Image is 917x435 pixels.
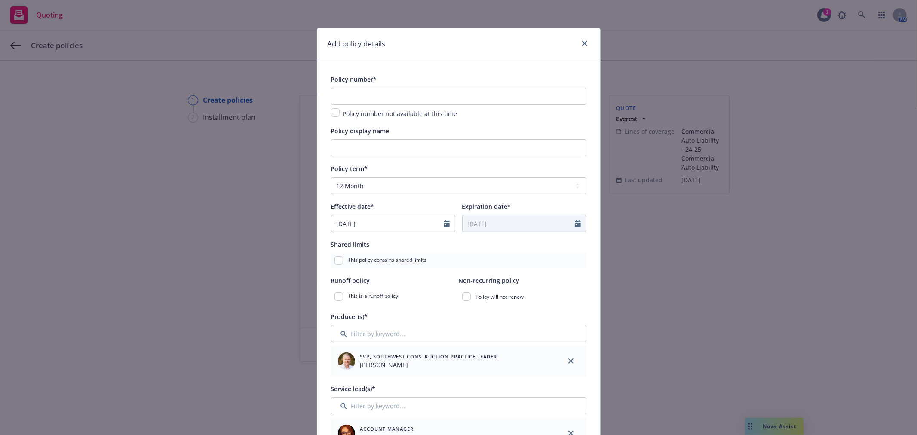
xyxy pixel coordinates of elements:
[331,165,368,173] span: Policy term*
[331,75,377,83] span: Policy number*
[331,289,459,304] div: This is a runoff policy
[459,276,520,285] span: Non-recurring policy
[331,127,389,135] span: Policy display name
[360,360,497,369] span: [PERSON_NAME]
[331,202,374,211] span: Effective date*
[331,385,376,393] span: Service lead(s)*
[566,356,576,366] a: close
[462,202,511,211] span: Expiration date*
[360,425,414,432] span: Account Manager
[331,253,586,268] div: This policy contains shared limits
[580,38,590,49] a: close
[459,289,586,304] div: Policy will not renew
[463,215,575,232] input: MM/DD/YYYY
[331,397,586,414] input: Filter by keyword...
[343,110,457,118] span: Policy number not available at this time
[331,240,370,248] span: Shared limits
[328,38,386,49] h1: Add policy details
[360,353,497,360] span: SVP, Southwest Construction Practice Leader
[444,220,450,227] svg: Calendar
[338,352,355,370] img: employee photo
[331,312,368,321] span: Producer(s)*
[331,276,370,285] span: Runoff policy
[331,215,444,232] input: MM/DD/YYYY
[331,325,586,342] input: Filter by keyword...
[575,220,581,227] svg: Calendar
